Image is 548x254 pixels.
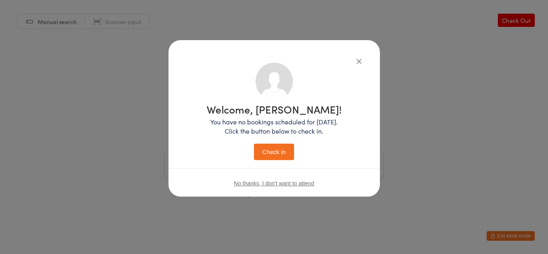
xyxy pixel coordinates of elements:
img: no_photo.png [256,63,293,100]
button: No thanks, I don't want to attend [234,180,314,187]
h1: Welcome, [PERSON_NAME]! [207,104,342,114]
button: Check in [254,144,294,160]
p: You have no bookings scheduled for [DATE]. Click the button below to check in. [207,117,342,136]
